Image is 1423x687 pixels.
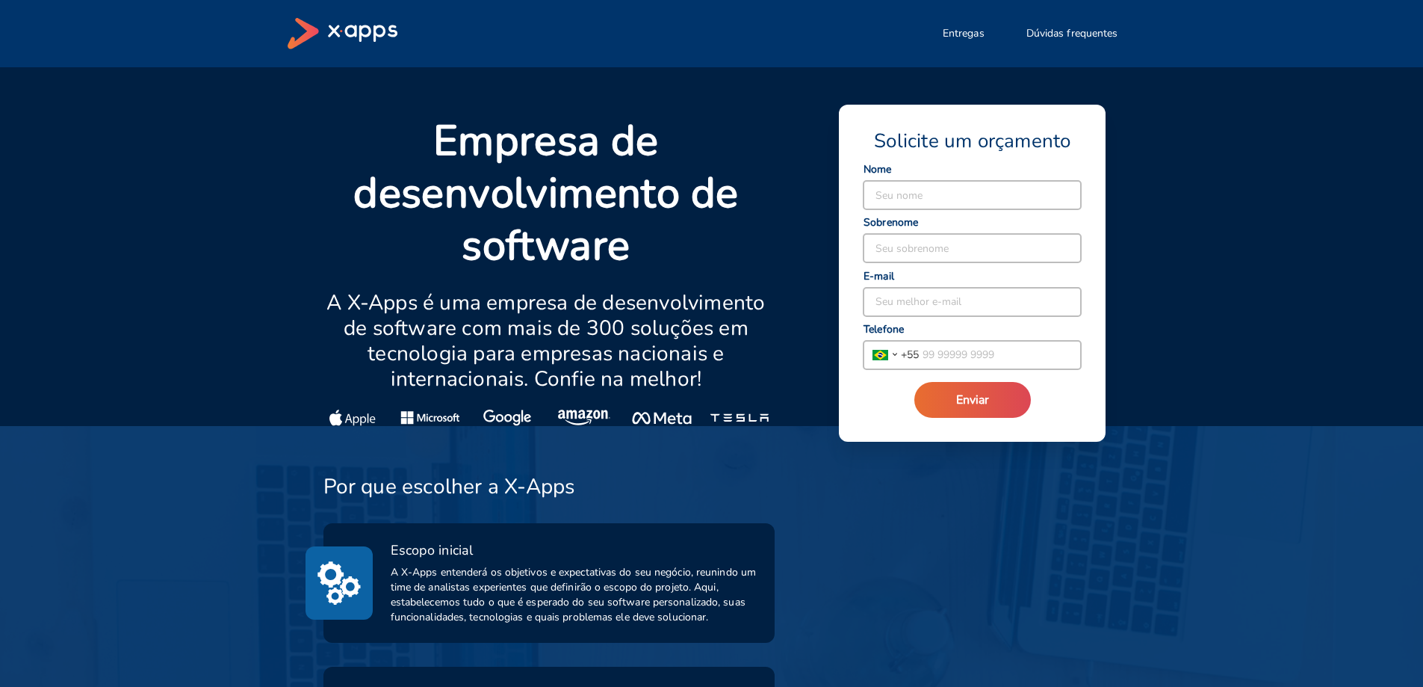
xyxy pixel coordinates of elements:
button: Enviar [914,382,1031,418]
span: Entregas [943,26,985,41]
img: Tesla [710,410,769,426]
button: Entregas [925,19,1002,49]
input: Seu sobrenome [864,234,1081,262]
img: Google [483,410,532,426]
img: Apple [329,410,376,426]
input: Seu melhor e-mail [864,288,1081,316]
span: Dúvidas frequentes [1026,26,1118,41]
img: method1_initial_scope.svg [317,558,361,608]
button: Dúvidas frequentes [1008,19,1136,49]
span: Escopo inicial [391,541,473,559]
p: A X-Apps é uma empresa de desenvolvimento de software com mais de 300 soluções em tecnologia para... [323,290,769,392]
input: 99 99999 9999 [919,341,1081,369]
img: Microsoft [400,410,459,426]
span: Solicite um orçamento [874,129,1070,154]
span: Enviar [956,392,989,408]
p: Empresa de desenvolvimento de software [323,115,769,272]
input: Seu nome [864,181,1081,209]
img: Amazon [558,410,612,426]
h3: Por que escolher a X-Apps [323,474,575,499]
span: A X-Apps entenderá os objetivos e expectativas do seu negócio, reunindo um time de analistas expe... [391,565,757,625]
img: Meta [632,410,691,426]
span: + 55 [901,347,919,363]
